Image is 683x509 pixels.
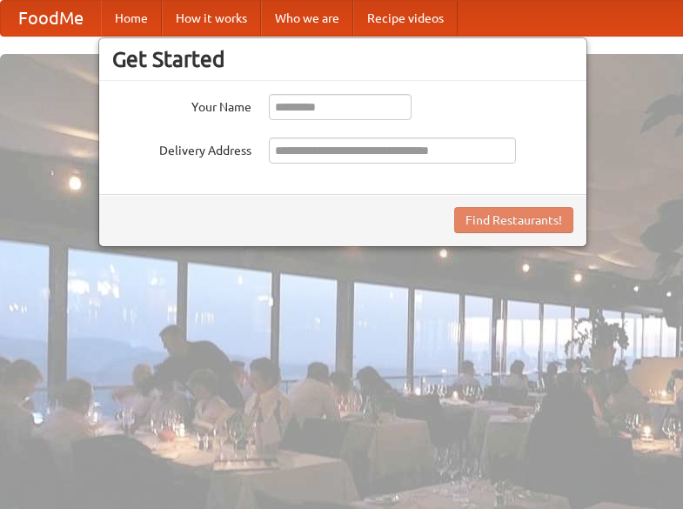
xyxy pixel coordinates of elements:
[112,94,251,116] label: Your Name
[1,1,101,36] a: FoodMe
[112,46,573,72] h3: Get Started
[454,207,573,233] button: Find Restaurants!
[261,1,353,36] a: Who we are
[353,1,458,36] a: Recipe videos
[101,1,162,36] a: Home
[112,137,251,159] label: Delivery Address
[162,1,261,36] a: How it works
